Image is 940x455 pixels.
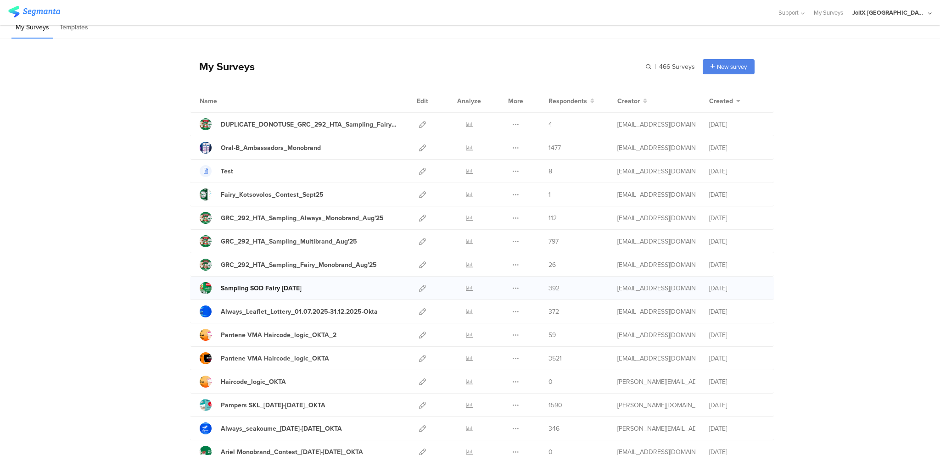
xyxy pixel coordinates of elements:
a: GRC_292_HTA_Sampling_Always_Monobrand_Aug'25 [200,212,384,224]
div: betbeder.mb@pg.com [617,307,695,316]
span: Created [709,96,733,106]
div: Pampers SKL_8May25-21May25_OKTA [221,400,325,410]
div: Fairy_Kotsovolos_Contest_Sept25 [221,190,324,200]
div: GRC_292_HTA_Sampling_Fairy_Monobrand_Aug'25 [221,260,377,270]
span: 346 [548,424,560,433]
a: Pantene VMA Haircode_logic_OKTA [200,352,329,364]
span: 26 [548,260,556,270]
div: Oral-B_Ambassadors_Monobrand [221,143,321,153]
div: support@segmanta.com [617,166,695,176]
span: | [653,62,657,72]
div: More [506,89,526,112]
div: [DATE] [709,190,764,200]
span: Support [778,8,799,17]
div: nikolopoulos.j@pg.com [617,143,695,153]
div: [DATE] [709,213,764,223]
a: Pantene VMA Haircode_logic_OKTA_2 [200,329,336,341]
div: Analyze [455,89,483,112]
span: 8 [548,166,552,176]
a: Sampling SOD Fairy [DATE] [200,282,302,294]
div: gheorghe.a.4@pg.com [617,260,695,270]
div: gheorghe.a.4@pg.com [617,237,695,246]
div: Name [200,96,255,106]
div: [DATE] [709,307,764,316]
div: gheorghe.a.4@pg.com [617,283,695,293]
div: [DATE] [709,330,764,340]
img: segmanta logo [8,6,60,17]
div: [DATE] [709,143,764,153]
div: gheorghe.a.4@pg.com [617,213,695,223]
div: [DATE] [709,354,764,363]
div: Edit [413,89,432,112]
div: gheorghe.a.4@pg.com [617,120,695,129]
span: 392 [548,283,560,293]
a: Test [200,165,233,177]
button: Creator [617,96,647,106]
div: Test [221,166,233,176]
div: arvanitis.a@pg.com [617,377,695,387]
div: betbeder.mb@pg.com [617,190,695,200]
a: DUPLICATE_DONOTUSE_GRC_292_HTA_Sampling_Fairy_Monobrand_Aug'25 [200,118,399,130]
button: Respondents [548,96,594,106]
a: Fairy_Kotsovolos_Contest_Sept25 [200,189,324,200]
div: DUPLICATE_DONOTUSE_GRC_292_HTA_Sampling_Fairy_Monobrand_Aug'25 [221,120,399,129]
div: arvanitis.a@pg.com [617,424,695,433]
div: [DATE] [709,237,764,246]
span: 1590 [548,400,562,410]
div: [DATE] [709,400,764,410]
a: Oral-B_Ambassadors_Monobrand [200,142,321,154]
div: Always_seakoume_03May25-30June25_OKTA [221,424,342,433]
span: 59 [548,330,556,340]
span: 0 [548,377,553,387]
div: GRC_292_HTA_Sampling_Multibrand_Aug'25 [221,237,357,246]
a: Haircode_logic_OKTA [200,376,286,388]
div: [DATE] [709,120,764,129]
span: New survey [717,62,747,71]
a: GRC_292_HTA_Sampling_Fairy_Monobrand_Aug'25 [200,259,377,271]
span: 4 [548,120,552,129]
div: Always_Leaflet_Lottery_01.07.2025-31.12.2025-Okta [221,307,378,316]
li: My Surveys [11,17,53,39]
span: 372 [548,307,559,316]
div: baroutis.db@pg.com [617,330,695,340]
a: Pampers SKL_[DATE]-[DATE]_OKTA [200,399,325,411]
li: Templates [56,17,92,39]
a: Always_Leaflet_Lottery_01.07.2025-31.12.2025-Okta [200,305,378,317]
div: baroutis.db@pg.com [617,354,695,363]
div: Haircode_logic_OKTA [221,377,286,387]
div: [DATE] [709,283,764,293]
span: 3521 [548,354,562,363]
div: skora.es@pg.com [617,400,695,410]
div: Sampling SOD Fairy Aug'25 [221,283,302,293]
span: 1477 [548,143,561,153]
span: Creator [617,96,640,106]
div: [DATE] [709,424,764,433]
span: 112 [548,213,557,223]
div: [DATE] [709,377,764,387]
div: [DATE] [709,166,764,176]
span: 797 [548,237,559,246]
div: My Surveys [190,59,255,74]
div: JoltX [GEOGRAPHIC_DATA] [852,8,926,17]
span: 1 [548,190,551,200]
span: 466 Surveys [659,62,695,72]
div: Pantene VMA Haircode_logic_OKTA_2 [221,330,336,340]
button: Created [709,96,740,106]
div: [DATE] [709,260,764,270]
a: GRC_292_HTA_Sampling_Multibrand_Aug'25 [200,235,357,247]
div: GRC_292_HTA_Sampling_Always_Monobrand_Aug'25 [221,213,384,223]
span: Respondents [548,96,587,106]
div: Pantene VMA Haircode_logic_OKTA [221,354,329,363]
a: Always_seakoume_[DATE]-[DATE]_OKTA [200,422,342,434]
